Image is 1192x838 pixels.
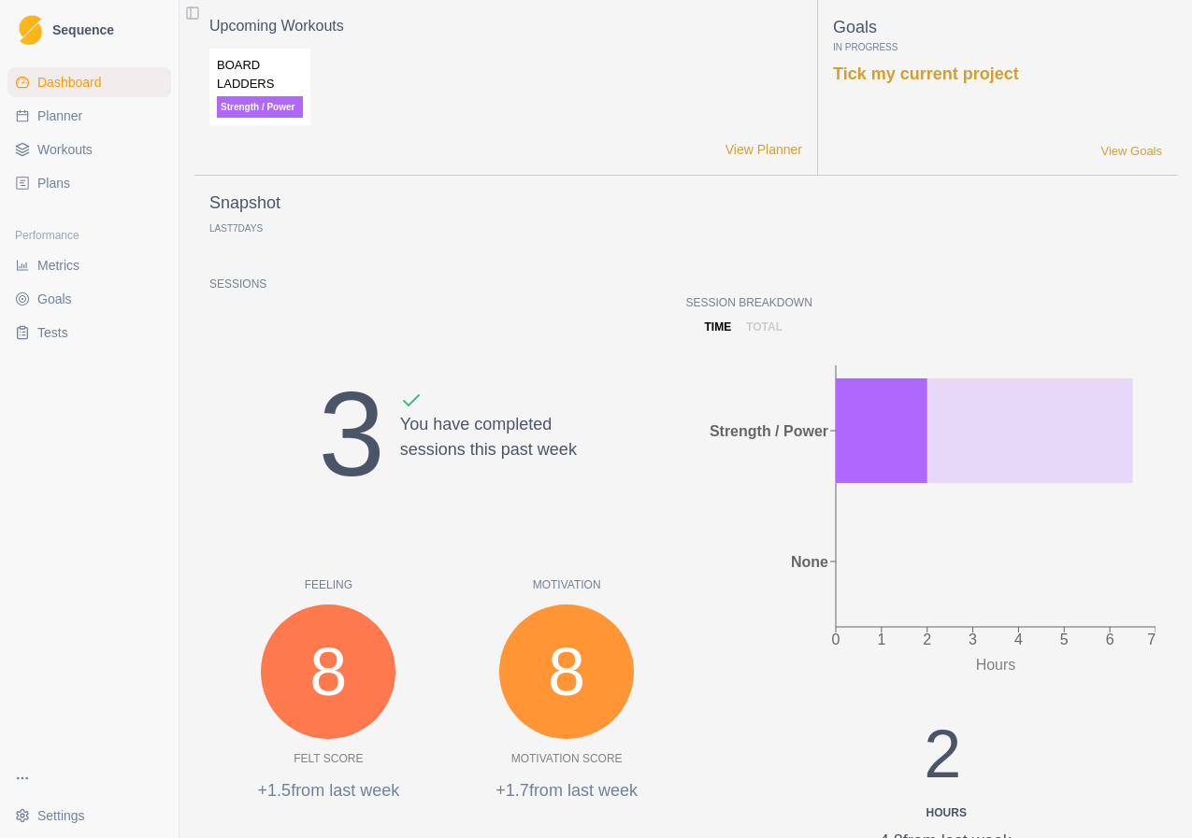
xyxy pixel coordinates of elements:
p: Motivation Score [511,750,623,767]
span: Dashboard [37,73,102,92]
span: 8 [548,621,585,722]
p: Feeling [209,576,448,593]
p: Goals [833,15,1162,40]
a: Goals [7,284,171,314]
tspan: 4 [1013,632,1022,647]
tspan: 2 [923,632,931,647]
span: 8 [309,621,347,722]
p: Upcoming Workouts [209,15,802,37]
p: In Progress [833,40,1162,54]
span: Sequence [52,23,114,36]
tspan: 3 [969,632,977,647]
a: Dashboard [7,67,171,97]
tspan: None [791,554,828,570]
tspan: Hours [975,657,1015,673]
tspan: 6 [1105,632,1113,647]
p: Sessions [209,276,686,292]
tspan: 5 [1059,632,1068,647]
p: Strength / Power [217,96,303,118]
p: Motivation [448,576,686,593]
p: time [705,319,732,335]
a: Tick my current project [833,64,1019,83]
button: Settings [7,801,171,831]
p: +1.5 from last week [209,778,448,803]
a: View Planner [725,140,802,160]
img: Logo [19,15,42,46]
a: Plans [7,168,171,198]
div: 3 [319,345,385,524]
span: Plans [37,174,70,192]
span: Workouts [37,140,93,159]
p: Session Breakdown [686,294,1163,311]
span: Metrics [37,256,79,275]
p: total [746,319,783,335]
span: 7 [233,223,238,234]
a: Workouts [7,135,171,164]
div: Hours [823,804,1070,821]
tspan: Strength / Power [709,423,827,439]
span: Planner [37,107,82,125]
tspan: 0 [831,632,840,647]
div: Performance [7,220,171,250]
a: Metrics [7,250,171,280]
a: LogoSequence [7,7,171,52]
a: Tests [7,318,171,348]
tspan: 1 [877,632,885,647]
span: Goals [37,290,72,308]
a: Planner [7,101,171,131]
p: Snapshot [209,191,280,216]
div: You have completed sessions this past week [400,390,577,524]
p: Last Days [209,223,263,234]
tspan: 7 [1147,632,1156,647]
p: +1.7 from last week [448,778,686,803]
div: 2 [815,703,1070,821]
span: Tests [37,323,68,342]
p: Felt Score [294,750,363,767]
a: View Goals [1100,142,1162,161]
p: BOARD LADDERS [217,56,303,92]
